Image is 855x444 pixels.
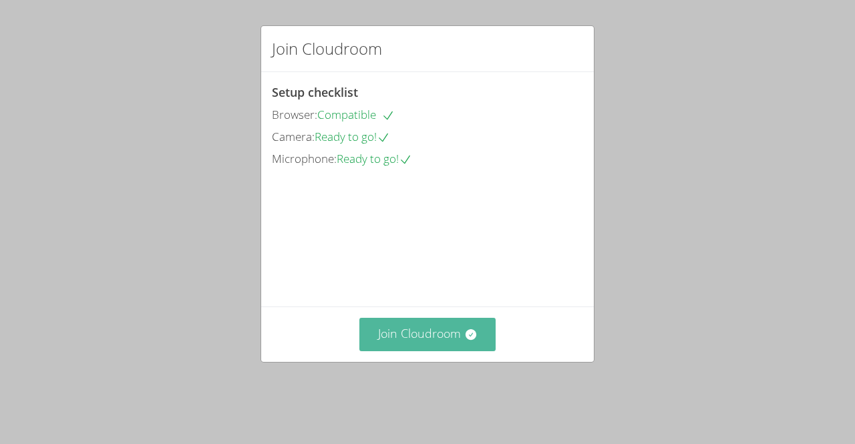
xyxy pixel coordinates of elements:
span: Microphone: [272,151,337,166]
button: Join Cloudroom [359,318,496,351]
span: Ready to go! [337,151,412,166]
span: Browser: [272,107,317,122]
span: Compatible [317,107,395,122]
span: Ready to go! [315,129,390,144]
h2: Join Cloudroom [272,37,382,61]
span: Setup checklist [272,84,358,100]
span: Camera: [272,129,315,144]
